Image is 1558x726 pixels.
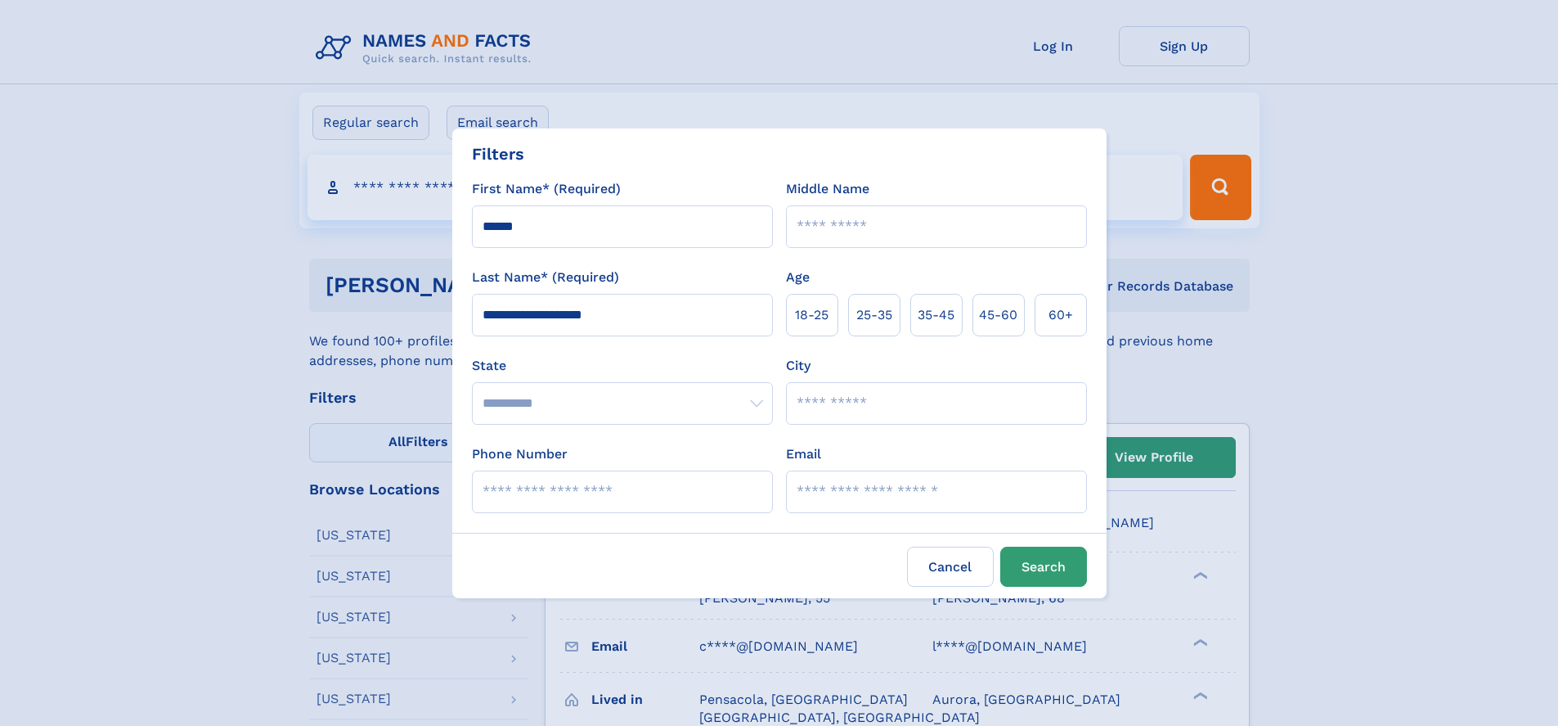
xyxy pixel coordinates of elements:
label: City [786,356,810,376]
span: 35‑45 [918,305,954,325]
span: 45‑60 [979,305,1017,325]
label: Last Name* (Required) [472,268,619,287]
label: First Name* (Required) [472,179,621,199]
label: Email [786,444,821,464]
div: Filters [472,142,524,166]
span: 25‑35 [856,305,892,325]
label: Cancel [907,547,994,587]
label: State [472,356,773,376]
label: Age [786,268,810,287]
button: Search [1000,547,1087,587]
span: 18‑25 [795,305,828,325]
label: Middle Name [786,179,869,199]
span: 60+ [1048,305,1073,325]
label: Phone Number [472,444,568,464]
